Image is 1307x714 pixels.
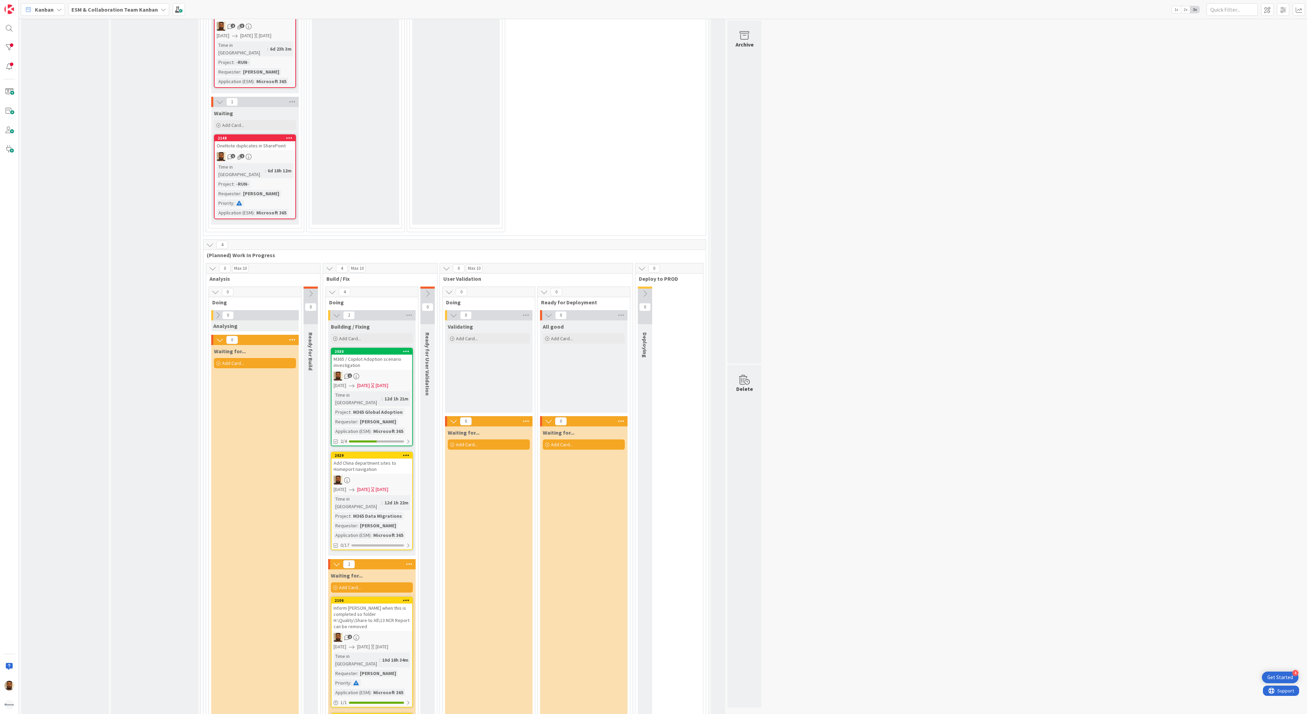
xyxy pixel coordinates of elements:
[456,288,467,296] span: 0
[343,560,355,568] span: 2
[639,303,651,311] span: 0
[334,643,346,650] span: [DATE]
[448,429,480,436] span: Waiting for...
[267,45,268,53] span: :
[240,190,241,197] span: :
[217,180,233,188] div: Project
[370,427,372,435] span: :
[1181,6,1190,13] span: 2x
[370,689,372,696] span: :
[380,656,410,664] div: 10d 18h 34m
[555,311,567,319] span: 0
[456,335,478,342] span: Add Card...
[254,78,255,85] span: :
[334,522,357,529] div: Requester
[343,311,355,319] span: 2
[639,275,695,282] span: Deploy to PROD
[357,643,370,650] span: [DATE]
[382,395,383,402] span: :
[358,418,398,425] div: [PERSON_NAME]
[332,452,412,474] div: 2029Add China department sites to Homeport navigation
[329,299,409,306] span: Doing
[383,395,410,402] div: 12d 1h 21m
[213,322,238,329] span: Analysing
[339,288,350,296] span: 4
[370,531,372,539] span: :
[217,58,233,66] div: Project
[214,110,233,117] span: Waiting
[376,486,388,493] div: [DATE]
[241,68,281,76] div: [PERSON_NAME]
[234,58,251,66] div: -RUN-
[648,264,660,273] span: 0
[210,275,312,282] span: Analysis
[351,512,404,520] div: M365 Data Migrations
[422,303,433,311] span: 0
[215,135,295,141] div: 2148
[334,476,342,485] img: DM
[334,418,357,425] div: Requester
[331,572,363,579] span: Waiting for...
[334,670,357,677] div: Requester
[334,427,370,435] div: Application (ESM)
[551,441,573,448] span: Add Card...
[468,267,481,270] div: Max 10
[216,241,228,249] span: 4
[219,264,231,273] span: 0
[222,288,233,296] span: 0
[372,689,405,696] div: Microsoft 365
[233,180,234,188] span: :
[234,267,247,270] div: Max 10
[357,382,370,389] span: [DATE]
[642,332,648,358] span: Deploying
[334,512,350,520] div: Project
[358,670,398,677] div: [PERSON_NAME]
[332,348,412,370] div: 2030M365 / Copilot Adoption scenario investigation
[348,635,352,639] span: 2
[217,152,226,161] img: DM
[334,652,379,667] div: Time in [GEOGRAPHIC_DATA]
[265,167,266,174] span: :
[215,135,295,150] div: 2148OneNote duplicates in SharePoint
[332,355,412,370] div: M365 / Copilot Adoption scenario investigation
[14,1,31,9] span: Support
[336,264,348,273] span: 4
[217,209,254,216] div: Application (ESM)
[446,299,526,306] span: Doing
[424,332,431,396] span: Ready for User Validation
[226,98,238,106] span: 1
[543,429,575,436] span: Waiting for...
[460,417,472,425] span: 0
[332,604,412,631] div: Inform [PERSON_NAME] when this is completed so folder H:\Quality\Share to All\13 NCR Report can b...
[551,335,573,342] span: Add Card...
[453,264,464,273] span: 0
[255,209,288,216] div: Microsoft 365
[1207,3,1258,16] input: Quick Filter...
[448,323,473,330] span: Validating
[443,275,624,282] span: User Validation
[217,163,265,178] div: Time in [GEOGRAPHIC_DATA]
[376,643,388,650] div: [DATE]
[332,372,412,381] div: DM
[305,303,316,311] span: 0
[240,24,244,28] span: 3
[332,348,412,355] div: 2030
[217,32,229,39] span: [DATE]
[255,78,288,85] div: Microsoft 365
[357,486,370,493] span: [DATE]
[4,681,14,690] img: DM
[351,267,364,270] div: Max 10
[266,167,293,174] div: 6d 18h 12m
[217,41,267,56] div: Time in [GEOGRAPHIC_DATA]
[259,32,271,39] div: [DATE]
[4,4,14,14] img: Visit kanbanzone.com
[231,24,235,28] span: 2
[340,699,347,706] span: 1 / 1
[382,499,383,506] span: :
[1267,674,1293,681] div: Get Started
[350,408,351,416] span: :
[35,5,54,14] span: Kanban
[350,512,351,520] span: :
[334,408,350,416] div: Project
[226,336,238,344] span: 0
